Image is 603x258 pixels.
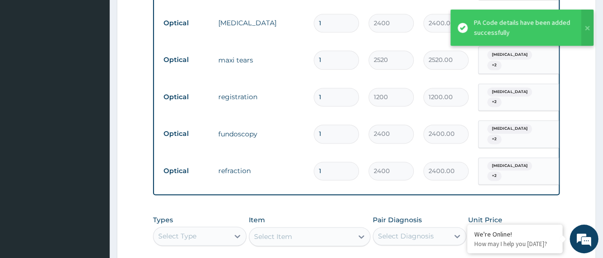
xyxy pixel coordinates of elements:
[249,215,265,225] label: Item
[378,231,434,241] div: Select Diagnosis
[158,231,196,241] div: Select Type
[487,87,532,97] span: [MEDICAL_DATA]
[214,124,309,144] td: fundoscopy
[487,50,532,60] span: [MEDICAL_DATA]
[373,215,422,225] label: Pair Diagnosis
[156,5,179,28] div: Minimize live chat window
[214,13,309,32] td: [MEDICAL_DATA]
[153,216,173,224] label: Types
[487,97,501,107] span: + 2
[214,161,309,180] td: refraction
[487,134,501,144] span: + 2
[487,61,501,70] span: + 2
[474,240,555,248] p: How may I help you today?
[159,125,214,143] td: Optical
[214,51,309,70] td: maxi tears
[159,14,214,32] td: Optical
[487,124,532,134] span: [MEDICAL_DATA]
[487,161,532,171] span: [MEDICAL_DATA]
[159,88,214,106] td: Optical
[468,215,502,225] label: Unit Price
[487,171,501,181] span: + 2
[159,51,214,69] td: Optical
[50,53,160,66] div: Chat with us now
[474,230,555,238] div: We're Online!
[159,162,214,180] td: Optical
[474,18,572,38] div: PA Code details have been added successfully
[5,164,182,197] textarea: Type your message and hit 'Enter'
[18,48,39,72] img: d_794563401_company_1708531726252_794563401
[55,72,132,168] span: We're online!
[214,87,309,106] td: registration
